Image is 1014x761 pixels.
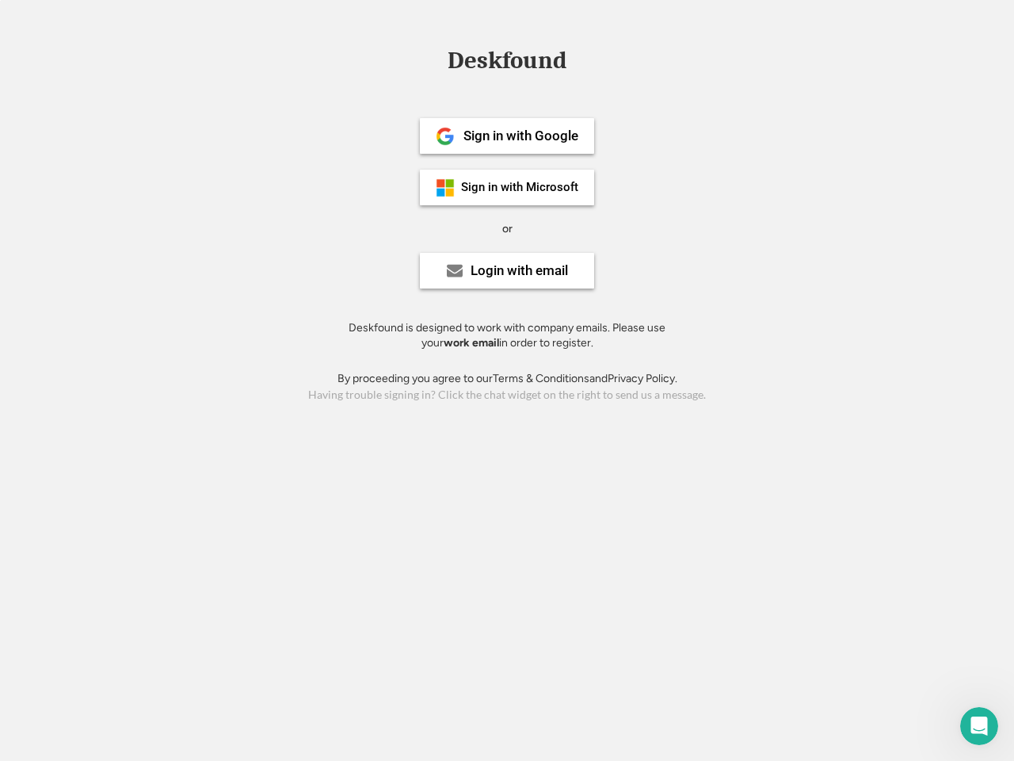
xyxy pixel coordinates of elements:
a: Terms & Conditions [493,372,589,385]
iframe: Intercom live chat [960,707,998,745]
div: By proceeding you agree to our and [337,371,677,387]
img: ms-symbollockup_mssymbol_19.png [436,178,455,197]
div: Sign in with Google [463,129,578,143]
div: or [502,221,513,237]
strong: work email [444,336,499,350]
div: Login with email [471,264,568,277]
a: Privacy Policy. [608,372,677,385]
div: Sign in with Microsoft [461,182,578,193]
div: Deskfound [440,48,574,73]
img: 1024px-Google__G__Logo.svg.png [436,127,455,146]
div: Deskfound is designed to work with company emails. Please use your in order to register. [329,320,685,351]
